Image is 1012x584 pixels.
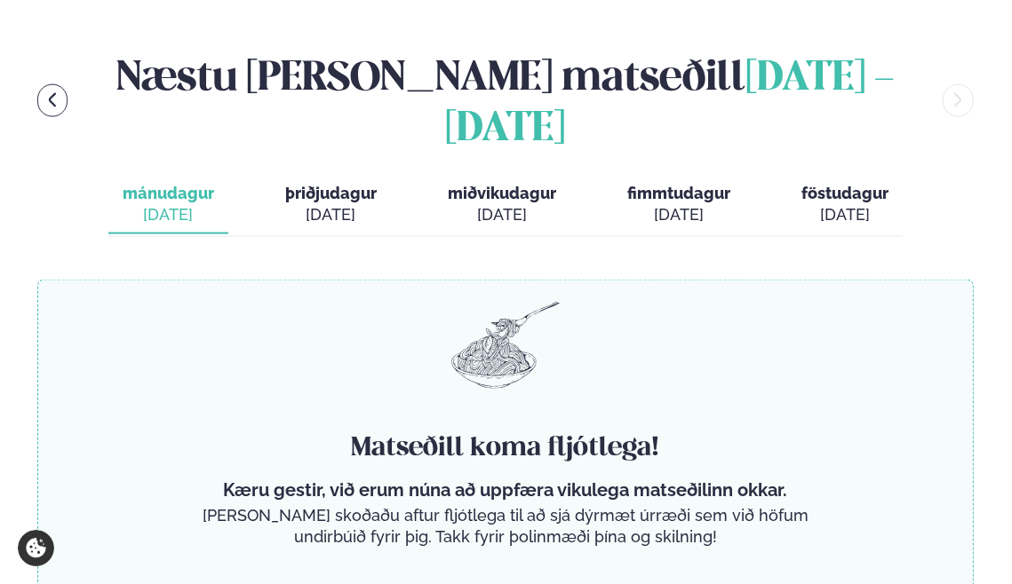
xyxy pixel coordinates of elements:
button: þriðjudagur [DATE] [271,176,391,234]
button: fimmtudagur [DATE] [613,176,745,234]
span: miðvikudagur [448,184,556,202]
a: Cookie settings [18,530,54,566]
div: [DATE] [285,204,377,225]
p: [PERSON_NAME] skoðaðu aftur fljótlega til að sjá dýrmæt úrræði sem við höfum undirbúið fyrir þig.... [195,506,816,548]
img: pasta [451,302,560,389]
button: menu-btn-left [37,84,68,117]
h2: Næstu [PERSON_NAME] matseðill [89,46,921,154]
span: [DATE] - [DATE] [445,59,894,148]
h4: Matseðill koma fljótlega! [195,430,816,466]
button: miðvikudagur [DATE] [434,176,570,234]
div: [DATE] [448,204,556,225]
button: menu-btn-right [943,84,973,117]
span: föstudagur [801,184,888,202]
div: [DATE] [123,204,214,225]
div: [DATE] [801,204,888,225]
button: mánudagur [DATE] [108,176,228,234]
p: Kæru gestir, við erum núna að uppfæra vikulega matseðilinn okkar. [195,480,816,501]
span: þriðjudagur [285,184,377,202]
div: [DATE] [627,204,730,225]
span: mánudagur [123,184,214,202]
span: fimmtudagur [627,184,730,202]
button: föstudagur [DATE] [787,176,903,234]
